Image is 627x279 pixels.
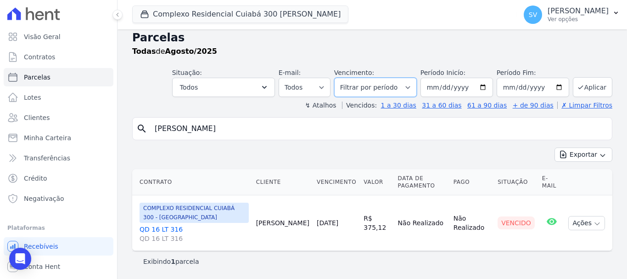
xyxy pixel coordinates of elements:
[180,82,198,93] span: Todos
[7,222,110,233] div: Plataformas
[132,46,217,57] p: de
[24,154,70,163] span: Transferências
[394,195,450,251] td: Não Realizado
[24,73,50,82] span: Parcelas
[4,88,113,107] a: Lotes
[360,195,394,251] td: R$ 375,12
[450,195,494,251] td: Não Realizado
[149,120,608,138] input: Buscar por nome do lote ou do cliente
[548,6,609,16] p: [PERSON_NAME]
[24,262,60,271] span: Conta Hent
[4,108,113,127] a: Clientes
[450,169,494,195] th: Pago
[317,219,338,227] a: [DATE]
[132,29,612,46] h2: Parcelas
[513,102,554,109] a: + de 90 dias
[24,113,50,122] span: Clientes
[24,93,41,102] span: Lotes
[497,68,569,78] label: Período Fim:
[498,216,535,229] div: Vencido
[467,102,507,109] a: 61 a 90 dias
[24,194,64,203] span: Negativação
[132,169,252,195] th: Contrato
[4,169,113,188] a: Crédito
[4,28,113,46] a: Visão Geral
[143,257,199,266] p: Exibindo parcela
[313,169,360,195] th: Vencimento
[4,68,113,86] a: Parcelas
[140,234,249,243] span: QD 16 LT 316
[548,16,609,23] p: Ver opções
[4,189,113,208] a: Negativação
[568,216,605,230] button: Ações
[24,174,47,183] span: Crédito
[24,133,71,142] span: Minha Carteira
[554,148,612,162] button: Exportar
[381,102,416,109] a: 1 a 30 dias
[136,123,147,134] i: search
[24,242,58,251] span: Recebíveis
[172,69,202,76] label: Situação:
[165,47,217,56] strong: Agosto/2025
[529,11,537,18] span: SV
[334,69,374,76] label: Vencimento:
[140,225,249,243] a: QD 16 LT 316QD 16 LT 316
[420,69,465,76] label: Período Inicío:
[252,169,313,195] th: Cliente
[573,77,612,97] button: Aplicar
[494,169,538,195] th: Situação
[132,47,156,56] strong: Todas
[360,169,394,195] th: Valor
[4,129,113,147] a: Minha Carteira
[24,32,61,41] span: Visão Geral
[4,48,113,66] a: Contratos
[422,102,461,109] a: 31 a 60 dias
[172,78,275,97] button: Todos
[140,203,249,223] span: COMPLEXO RESIDENCIAL CUIABÁ 300 - [GEOGRAPHIC_DATA]
[342,102,377,109] label: Vencidos:
[279,69,301,76] label: E-mail:
[4,149,113,167] a: Transferências
[557,102,612,109] a: ✗ Limpar Filtros
[516,2,627,28] button: SV [PERSON_NAME] Ver opções
[9,248,31,270] div: Open Intercom Messenger
[4,237,113,256] a: Recebíveis
[132,6,348,23] button: Complexo Residencial Cuiabá 300 [PERSON_NAME]
[171,258,175,265] b: 1
[252,195,313,251] td: [PERSON_NAME]
[4,257,113,276] a: Conta Hent
[24,52,55,62] span: Contratos
[538,169,565,195] th: E-mail
[305,102,336,109] label: ↯ Atalhos
[394,169,450,195] th: Data de Pagamento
